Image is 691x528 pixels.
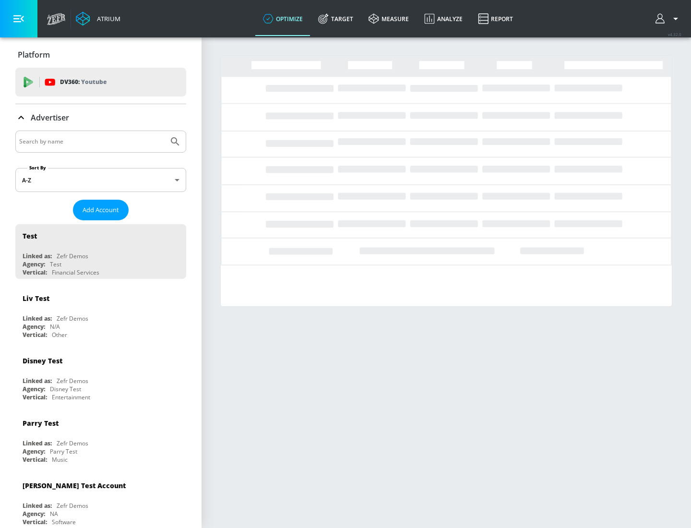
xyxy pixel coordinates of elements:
[15,104,186,131] div: Advertiser
[23,439,52,447] div: Linked as:
[470,1,521,36] a: Report
[15,411,186,466] div: Parry TestLinked as:Zefr DemosAgency:Parry TestVertical:Music
[15,349,186,404] div: Disney TestLinked as:Zefr DemosAgency:Disney TestVertical:Entertainment
[23,294,49,303] div: Liv Test
[50,385,81,393] div: Disney Test
[255,1,310,36] a: optimize
[23,331,47,339] div: Vertical:
[83,204,119,216] span: Add Account
[23,481,126,490] div: [PERSON_NAME] Test Account
[57,502,88,510] div: Zefr Demos
[23,323,45,331] div: Agency:
[310,1,361,36] a: Target
[417,1,470,36] a: Analyze
[23,231,37,240] div: Test
[73,200,129,220] button: Add Account
[19,135,165,148] input: Search by name
[52,268,99,276] div: Financial Services
[23,518,47,526] div: Vertical:
[23,502,52,510] div: Linked as:
[50,323,60,331] div: N/A
[361,1,417,36] a: measure
[23,447,45,456] div: Agency:
[52,456,68,464] div: Music
[15,41,186,68] div: Platform
[50,510,58,518] div: NA
[23,314,52,323] div: Linked as:
[57,377,88,385] div: Zefr Demos
[23,510,45,518] div: Agency:
[31,112,69,123] p: Advertiser
[15,168,186,192] div: A-Z
[76,12,120,26] a: Atrium
[57,314,88,323] div: Zefr Demos
[18,49,50,60] p: Platform
[668,32,681,37] span: v 4.32.0
[23,252,52,260] div: Linked as:
[23,356,62,365] div: Disney Test
[23,393,47,401] div: Vertical:
[57,252,88,260] div: Zefr Demos
[23,419,59,428] div: Parry Test
[23,385,45,393] div: Agency:
[50,260,61,268] div: Test
[93,14,120,23] div: Atrium
[60,77,107,87] p: DV360:
[52,331,67,339] div: Other
[52,518,76,526] div: Software
[52,393,90,401] div: Entertainment
[57,439,88,447] div: Zefr Demos
[15,224,186,279] div: TestLinked as:Zefr DemosAgency:TestVertical:Financial Services
[23,377,52,385] div: Linked as:
[27,165,48,171] label: Sort By
[23,456,47,464] div: Vertical:
[23,260,45,268] div: Agency:
[50,447,77,456] div: Parry Test
[23,268,47,276] div: Vertical:
[15,68,186,96] div: DV360: Youtube
[15,287,186,341] div: Liv TestLinked as:Zefr DemosAgency:N/AVertical:Other
[81,77,107,87] p: Youtube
